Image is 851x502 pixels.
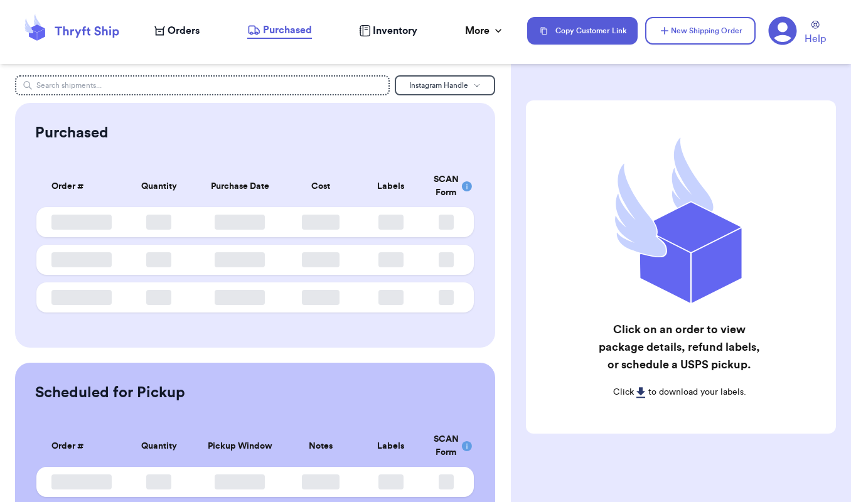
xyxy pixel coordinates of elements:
th: Labels [356,425,425,467]
h2: Scheduled for Pickup [35,383,185,403]
span: Inventory [373,23,417,38]
span: Orders [168,23,200,38]
div: More [465,23,505,38]
th: Purchase Date [194,166,286,207]
input: Search shipments... [15,75,390,95]
p: Click to download your labels. [593,386,766,398]
h2: Purchased [35,123,109,143]
button: Instagram Handle [395,75,495,95]
th: Order # [36,425,124,467]
th: Pickup Window [194,425,286,467]
span: Instagram Handle [409,82,468,89]
span: Help [805,31,826,46]
th: Labels [356,166,425,207]
button: Copy Customer Link [527,17,638,45]
a: Inventory [359,23,417,38]
th: Notes [286,425,356,467]
button: New Shipping Order [645,17,756,45]
a: Purchased [247,23,312,39]
span: Purchased [263,23,312,38]
a: Help [805,21,826,46]
div: SCAN Form [434,173,459,200]
th: Quantity [124,166,194,207]
h2: Click on an order to view package details, refund labels, or schedule a USPS pickup. [593,321,766,373]
th: Order # [36,166,124,207]
div: SCAN Form [434,433,459,459]
th: Cost [286,166,356,207]
th: Quantity [124,425,194,467]
a: Orders [154,23,200,38]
